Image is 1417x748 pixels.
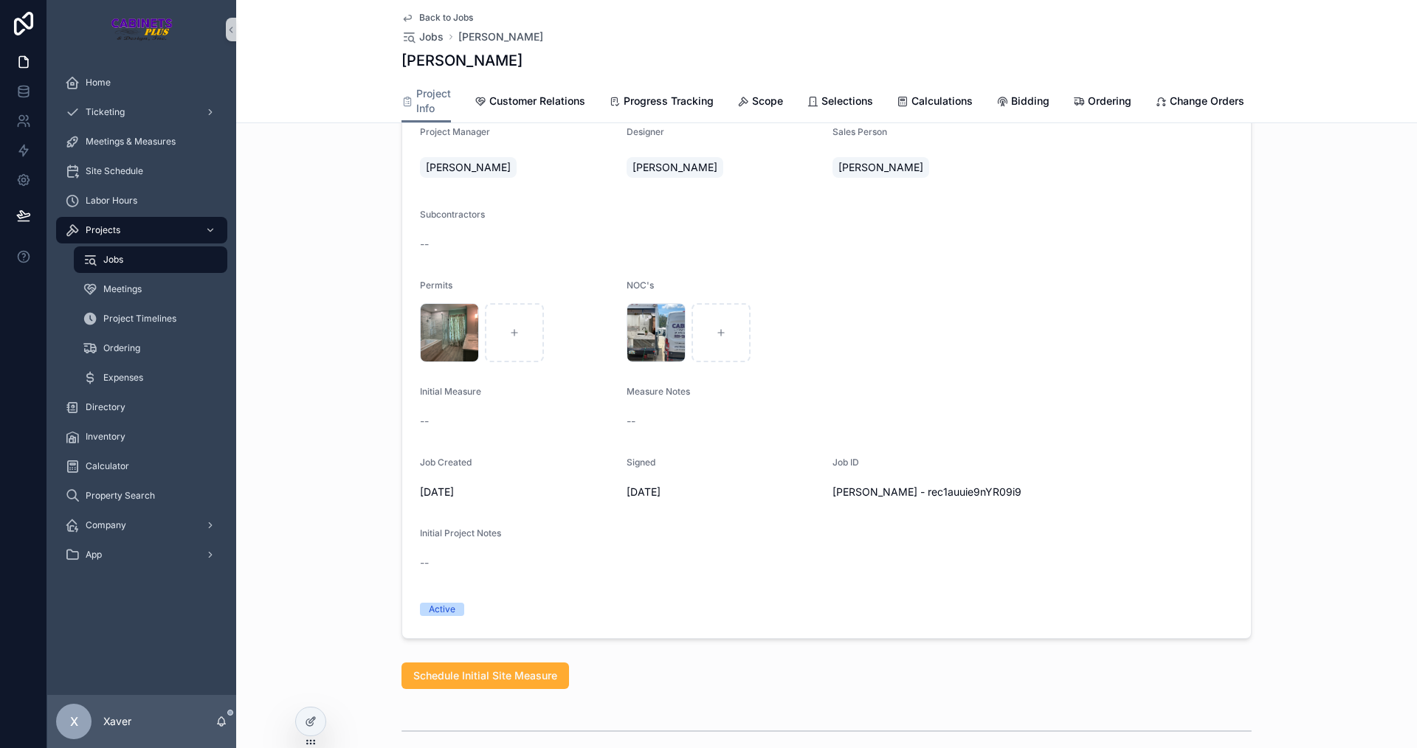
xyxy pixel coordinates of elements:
[475,88,585,117] a: Customer Relations
[401,12,473,24] a: Back to Jobs
[821,94,873,108] span: Selections
[56,217,227,243] a: Projects
[419,12,473,24] span: Back to Jobs
[832,457,859,468] span: Job ID
[103,714,131,729] p: Xaver
[1155,88,1244,117] a: Change Orders
[74,246,227,273] a: Jobs
[996,88,1049,117] a: Bidding
[56,482,227,509] a: Property Search
[86,519,126,531] span: Company
[429,603,455,616] div: Active
[401,50,523,71] h1: [PERSON_NAME]
[86,460,129,472] span: Calculator
[56,453,227,479] a: Calculator
[897,88,973,117] a: Calculations
[420,555,429,570] span: --
[103,313,176,325] span: Project Timelines
[86,431,125,443] span: Inventory
[401,80,451,123] a: Project Info
[737,88,783,117] a: Scope
[56,187,227,214] a: Labor Hours
[627,386,690,397] span: Measure Notes
[56,99,227,125] a: Ticketing
[426,160,511,175] span: [PERSON_NAME]
[627,485,821,499] span: [DATE]
[86,106,125,118] span: Ticketing
[609,88,714,117] a: Progress Tracking
[420,414,429,429] span: --
[1011,94,1049,108] span: Bidding
[74,364,227,391] a: Expenses
[1073,88,1131,117] a: Ordering
[832,485,1027,499] span: [PERSON_NAME] - rec1auuie9nYR09i9
[627,126,664,137] span: Designer
[56,423,227,450] a: Inventory
[420,280,452,291] span: Permits
[56,512,227,539] a: Company
[838,160,923,175] span: [PERSON_NAME]
[627,280,654,291] span: NOC's
[86,136,176,148] span: Meetings & Measures
[401,30,444,44] a: Jobs
[420,126,490,137] span: Project Manager
[420,209,485,220] span: Subcontractors
[86,165,143,177] span: Site Schedule
[420,237,429,252] span: --
[103,372,143,384] span: Expenses
[420,527,501,539] span: Initial Project Notes
[1088,94,1131,108] span: Ordering
[74,305,227,332] a: Project Timelines
[103,342,140,354] span: Ordering
[56,541,227,568] a: App
[807,88,873,117] a: Selections
[56,128,227,155] a: Meetings & Measures
[86,401,125,413] span: Directory
[627,457,655,468] span: Signed
[413,668,557,683] span: Schedule Initial Site Measure
[86,195,137,207] span: Labor Hours
[103,283,142,295] span: Meetings
[911,94,973,108] span: Calculations
[111,18,173,41] img: App logo
[47,59,236,587] div: scrollable content
[56,394,227,420] a: Directory
[420,386,481,397] span: Initial Measure
[420,485,615,499] span: [DATE]
[86,77,111,89] span: Home
[86,490,155,502] span: Property Search
[458,30,543,44] a: [PERSON_NAME]
[832,126,887,137] span: Sales Person
[419,30,444,44] span: Jobs
[74,276,227,302] a: Meetings
[401,662,569,689] button: Schedule Initial Site Measure
[624,94,714,108] span: Progress Tracking
[1170,94,1244,108] span: Change Orders
[627,414,635,429] span: --
[86,549,102,561] span: App
[752,94,783,108] span: Scope
[103,254,123,266] span: Jobs
[420,457,472,468] span: Job Created
[74,335,227,361] a: Ordering
[56,69,227,96] a: Home
[70,713,78,730] span: X
[632,160,717,175] span: [PERSON_NAME]
[489,94,585,108] span: Customer Relations
[416,86,451,116] span: Project Info
[86,224,120,236] span: Projects
[56,158,227,184] a: Site Schedule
